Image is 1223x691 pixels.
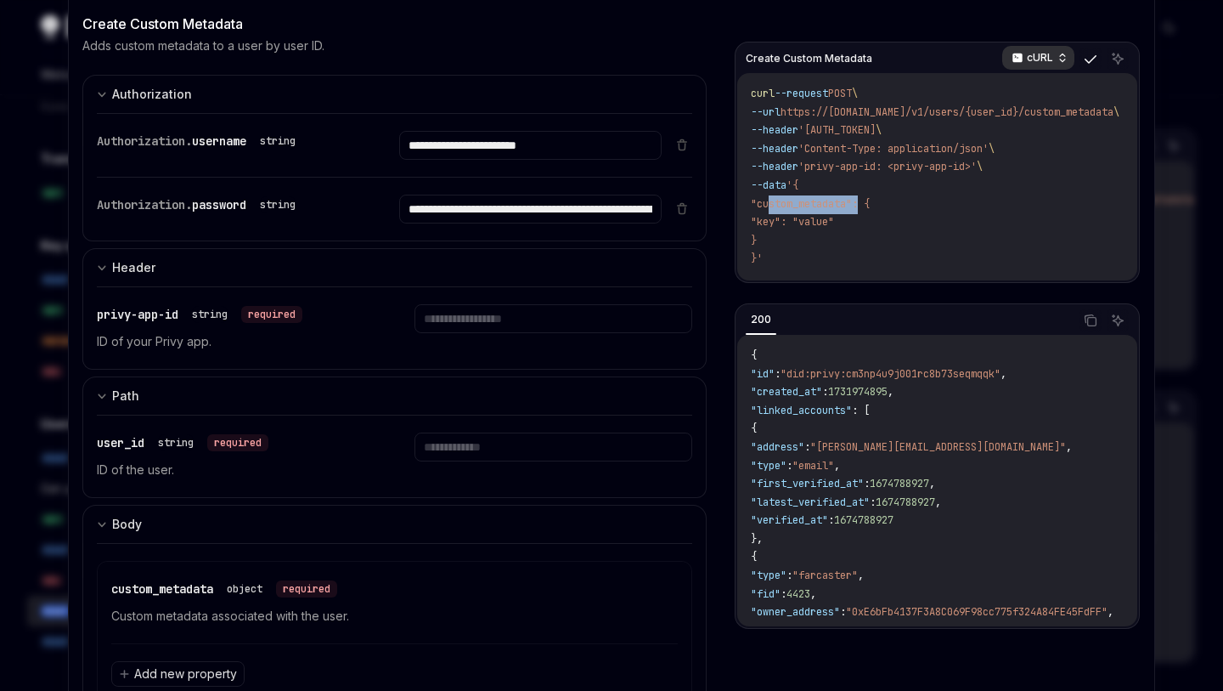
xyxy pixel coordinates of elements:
[82,377,707,415] button: expand input section
[810,624,816,637] span: :
[751,142,798,156] span: --header
[111,581,213,597] span: custom_metadata
[786,569,792,582] span: :
[97,304,302,325] div: privy-app-id
[1002,44,1074,73] button: cURL
[834,513,893,527] span: 1674788927
[810,440,1066,454] span: "[PERSON_NAME][EMAIL_ADDRESS][DOMAIN_NAME]"
[781,367,1000,381] span: "did:privy:cm3np4u9j001rc8b73seqmqqk"
[828,87,852,100] span: POST
[1107,48,1129,70] button: Ask AI
[746,309,776,330] div: 200
[977,160,983,173] span: \
[751,87,775,100] span: curl
[751,624,810,637] span: "username"
[870,496,876,509] span: :
[1079,309,1102,331] button: Copy the contents from the code block
[97,435,144,450] span: user_id
[751,197,870,211] span: "custom_metadata": {
[751,422,757,435] span: {
[751,440,804,454] span: "address"
[888,385,893,399] span: ,
[241,306,302,323] div: required
[112,258,155,278] div: Header
[207,434,268,451] div: required
[746,52,872,65] span: Create Custom Metadata
[852,87,858,100] span: \
[751,123,798,137] span: --header
[112,386,139,406] div: Path
[846,605,1107,619] span: "0xE6bFb4137F3A8C069F98cc775f324A84FE45FdFF"
[751,587,781,601] span: "fid"
[751,569,786,582] span: "type"
[97,331,374,352] p: ID of your Privy app.
[751,215,834,229] span: "key": "value"
[751,367,775,381] span: "id"
[929,477,935,490] span: ,
[97,195,302,215] div: Authorization.password
[1066,440,1072,454] span: ,
[798,160,977,173] span: 'privy-app-id: <privy-app-id>'
[1079,48,1102,70] button: Copy the contents from the code block
[751,385,822,399] span: "created_at"
[1107,309,1129,331] button: Ask AI
[751,550,757,564] span: {
[111,606,678,626] p: Custom metadata associated with the user.
[192,197,246,212] span: password
[82,37,324,54] p: Adds custom metadata to a user by user ID.
[751,496,870,509] span: "latest_verified_at"
[97,433,268,453] div: user_id
[751,459,786,473] span: "type"
[134,666,237,683] span: Add new property
[798,123,876,137] span: '[AUTH_TOKEN]
[751,404,852,417] span: "linked_accounts"
[781,105,1113,119] span: https://[DOMAIN_NAME]/v1/users/{user_id}/custom_metadata
[935,496,941,509] span: ,
[97,133,192,149] span: Authorization.
[775,87,828,100] span: --request
[82,505,707,543] button: expand input section
[751,105,781,119] span: --url
[97,460,374,480] p: ID of the user.
[822,385,828,399] span: :
[989,142,995,156] span: \
[1107,605,1113,619] span: ,
[751,477,864,490] span: "first_verified_at"
[112,514,142,535] div: Body
[276,581,337,598] div: required
[751,178,786,192] span: --data
[828,513,834,527] span: :
[111,661,245,687] button: Add new property
[1027,51,1053,65] p: cURL
[858,569,864,582] span: ,
[97,307,178,322] span: privy-app-id
[1000,367,1006,381] span: ,
[876,496,935,509] span: 1674788927
[751,160,798,173] span: --header
[864,624,870,637] span: ,
[786,459,792,473] span: :
[792,459,834,473] span: "email"
[804,440,810,454] span: :
[798,142,989,156] span: 'Content-Type: application/json'
[111,579,337,599] div: custom_metadata
[864,477,870,490] span: :
[751,513,828,527] span: "verified_at"
[192,133,246,149] span: username
[781,587,786,601] span: :
[97,197,192,212] span: Authorization.
[751,348,757,362] span: {
[775,367,781,381] span: :
[810,587,816,601] span: ,
[828,385,888,399] span: 1731974895
[751,605,840,619] span: "owner_address"
[786,587,810,601] span: 4423
[834,459,840,473] span: ,
[876,123,882,137] span: \
[786,178,798,192] span: '{
[840,605,846,619] span: :
[792,569,858,582] span: "farcaster"
[1113,105,1119,119] span: \
[112,84,192,105] div: Authorization
[97,131,302,151] div: Authorization.username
